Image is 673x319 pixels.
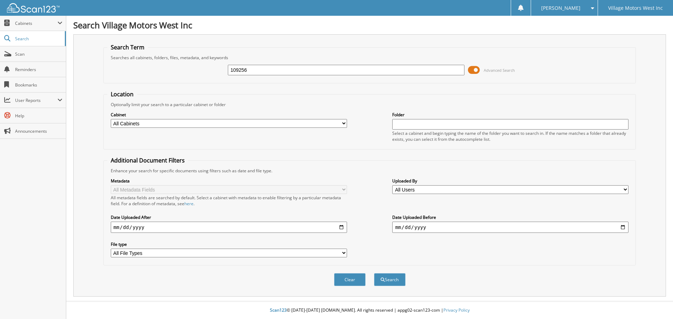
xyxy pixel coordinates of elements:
span: Bookmarks [15,82,62,88]
div: Optionally limit your search to a particular cabinet or folder [107,102,632,108]
legend: Location [107,90,137,98]
div: Searches all cabinets, folders, files, metadata, and keywords [107,55,632,61]
legend: Additional Document Filters [107,157,188,164]
span: Advanced Search [484,68,515,73]
span: Cabinets [15,20,57,26]
span: User Reports [15,97,57,103]
span: Reminders [15,67,62,72]
span: Scan123 [270,307,287,313]
img: scan123-logo-white.svg [7,3,60,13]
label: Metadata [111,178,347,184]
label: File type [111,241,347,247]
button: Search [374,273,406,286]
a: here [184,201,193,207]
span: Help [15,113,62,119]
span: [PERSON_NAME] [541,6,580,10]
input: start [111,222,347,233]
label: Uploaded By [392,178,628,184]
div: © [DATE]-[DATE] [DOMAIN_NAME]. All rights reserved | appg02-scan123-com | [66,302,673,319]
label: Date Uploaded After [111,214,347,220]
span: Search [15,36,61,42]
span: Scan [15,51,62,57]
a: Privacy Policy [443,307,470,313]
button: Clear [334,273,366,286]
label: Folder [392,112,628,118]
span: Announcements [15,128,62,134]
span: Village Motors West Inc [608,6,663,10]
div: Enhance your search for specific documents using filters such as date and file type. [107,168,632,174]
legend: Search Term [107,43,148,51]
label: Cabinet [111,112,347,118]
h1: Search Village Motors West Inc [73,19,666,31]
label: Date Uploaded Before [392,214,628,220]
div: Select a cabinet and begin typing the name of the folder you want to search in. If the name match... [392,130,628,142]
div: All metadata fields are searched by default. Select a cabinet with metadata to enable filtering b... [111,195,347,207]
input: end [392,222,628,233]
